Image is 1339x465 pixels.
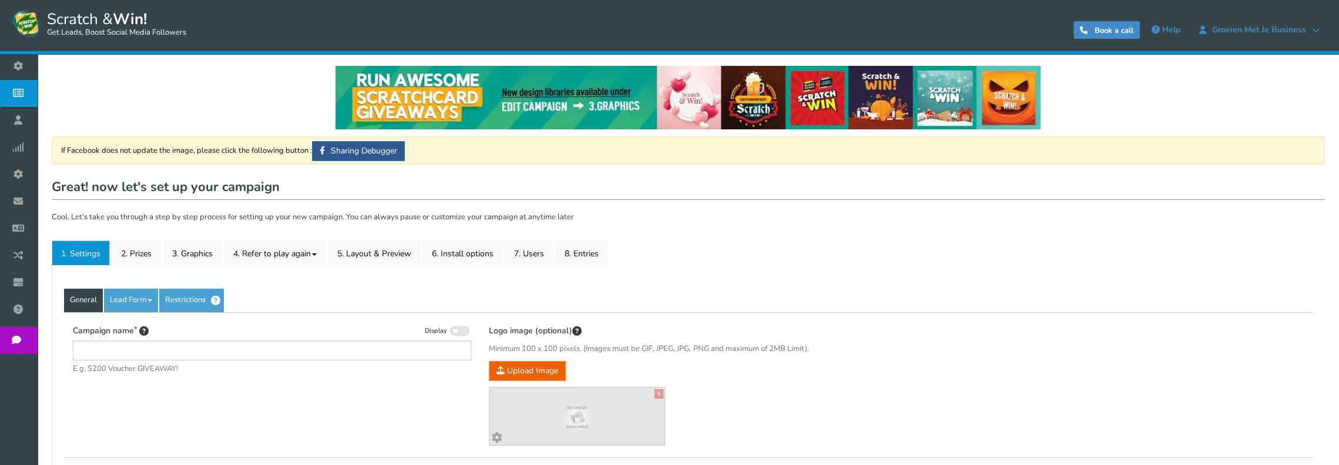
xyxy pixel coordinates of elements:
[555,240,608,265] a: 8. Entries
[159,289,224,312] a: Restrictions
[1162,24,1180,35] span: Help
[41,9,186,38] span: Scratch &
[422,240,503,265] a: 6. Install options
[52,212,1324,223] p: Cool. Let's take you through a step by step process for setting up your new campaign. You can alw...
[163,240,222,265] a: 3. Graphics
[1146,21,1186,39] a: Help
[224,240,326,265] a: 4. Refer to play again
[104,289,158,312] a: Lead Form
[335,66,1041,129] img: festival-poster-2020.webp
[312,141,405,161] a: Sharing Debugger
[328,240,421,265] a: 5. Layout & Preview
[52,176,1324,200] h1: Great! now let's set up your campaign
[425,327,447,336] span: Display
[52,136,1324,165] div: If Facebook does not update the image, please click the following button :
[52,240,110,265] a: 1. Settings
[113,9,147,29] strong: Win!
[73,363,471,375] span: E.g. $200 Voucher GIVEAWAY!
[489,343,887,355] span: Minimum 100 x 100 pixels. (Images must be GIF, JPEG, JPG, PNG and maximum of 2MB Limit).
[64,289,103,312] a: General
[1095,25,1133,36] span: Book a call
[139,325,149,338] span: Tip: Choose a title that will attract more entries. For example: “Scratch & win a bracelet” will ...
[1206,25,1312,35] span: Groeien met je Business
[572,325,582,338] span: This image will be displayed on top of your contest screen. You can upload & preview different im...
[489,325,582,337] label: Logo image (optional)
[12,9,41,38] img: Scratch and Win
[505,240,553,265] a: 7. Users
[655,389,664,399] a: X
[1073,21,1140,39] a: Book a call
[12,9,186,38] a: Scratch &Win! Get Leads, Boost Social Media Followers
[112,240,161,265] a: 2. Prizes
[47,28,186,38] small: Get Leads, Boost Social Media Followers
[73,325,149,337] label: Campaign name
